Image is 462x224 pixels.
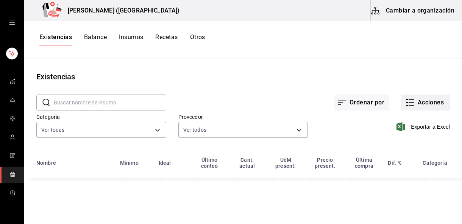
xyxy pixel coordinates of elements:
[270,157,301,169] div: UdM present.
[36,71,75,82] div: Existencias
[39,33,72,46] button: Existencias
[119,33,143,46] button: Insumos
[398,122,450,131] button: Exportar a Excel
[183,126,206,134] span: Ver todos
[334,95,389,110] button: Ordenar por
[39,33,205,46] div: navigation tabs
[62,6,179,15] h3: [PERSON_NAME] ([GEOGRAPHIC_DATA])
[36,160,56,166] div: Nombre
[401,95,450,110] button: Acciones
[310,157,340,169] div: Precio present.
[155,33,178,46] button: Recetas
[195,157,224,169] div: Último conteo
[423,160,447,166] div: Categoría
[388,160,401,166] div: Dif. %
[190,33,205,46] button: Otros
[54,95,166,110] input: Buscar nombre de insumo
[233,157,261,169] div: Cant. actual
[178,114,308,120] label: Proveedor
[349,157,379,169] div: Última compra
[120,160,139,166] div: Mínimo
[41,126,64,134] span: Ver todas
[159,160,171,166] div: Ideal
[36,114,166,120] label: Categoría
[9,20,15,26] button: open drawer
[84,33,107,46] button: Balance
